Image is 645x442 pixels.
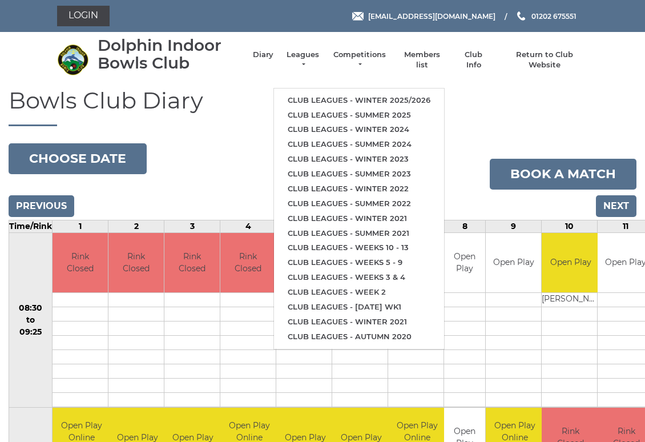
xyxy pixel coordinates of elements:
[274,270,444,285] a: Club leagues - Weeks 3 & 4
[517,11,525,21] img: Phone us
[57,6,110,26] a: Login
[542,293,599,307] td: [PERSON_NAME]
[274,240,444,255] a: Club leagues - Weeks 10 - 13
[57,44,88,75] img: Dolphin Indoor Bowls Club
[486,220,542,232] td: 9
[274,315,444,330] a: Club leagues - Winter 2021
[53,233,108,293] td: Rink Closed
[502,50,588,70] a: Return to Club Website
[9,88,636,126] h1: Bowls Club Diary
[220,233,276,293] td: Rink Closed
[352,11,495,22] a: Email [EMAIL_ADDRESS][DOMAIN_NAME]
[274,137,444,152] a: Club leagues - Summer 2024
[220,220,276,232] td: 4
[274,330,444,344] a: Club leagues - Autumn 2020
[274,108,444,123] a: Club leagues - Summer 2025
[274,182,444,196] a: Club leagues - Winter 2022
[274,226,444,241] a: Club leagues - Summer 2021
[274,93,444,108] a: Club leagues - Winter 2025/2026
[274,196,444,211] a: Club leagues - Summer 2022
[285,50,321,70] a: Leagues
[490,159,636,190] a: Book a match
[253,50,273,60] a: Diary
[368,11,495,20] span: [EMAIL_ADDRESS][DOMAIN_NAME]
[444,233,485,293] td: Open Play
[274,122,444,137] a: Club leagues - Winter 2024
[398,50,445,70] a: Members list
[542,220,598,232] td: 10
[531,11,577,20] span: 01202 675551
[332,50,387,70] a: Competitions
[596,195,636,217] input: Next
[515,11,577,22] a: Phone us 01202 675551
[273,88,445,349] ul: Leagues
[274,300,444,315] a: Club leagues - [DATE] wk1
[164,220,220,232] td: 3
[444,220,486,232] td: 8
[274,255,444,270] a: Club leagues - Weeks 5 - 9
[486,233,541,293] td: Open Play
[352,12,364,21] img: Email
[9,232,53,408] td: 08:30 to 09:25
[9,195,74,217] input: Previous
[53,220,108,232] td: 1
[164,233,220,293] td: Rink Closed
[98,37,241,72] div: Dolphin Indoor Bowls Club
[9,143,147,174] button: Choose date
[108,233,164,293] td: Rink Closed
[274,285,444,300] a: Club leagues - Week 2
[274,167,444,182] a: Club leagues - Summer 2023
[108,220,164,232] td: 2
[457,50,490,70] a: Club Info
[542,233,599,293] td: Open Play
[274,152,444,167] a: Club leagues - Winter 2023
[274,211,444,226] a: Club leagues - Winter 2021
[9,220,53,232] td: Time/Rink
